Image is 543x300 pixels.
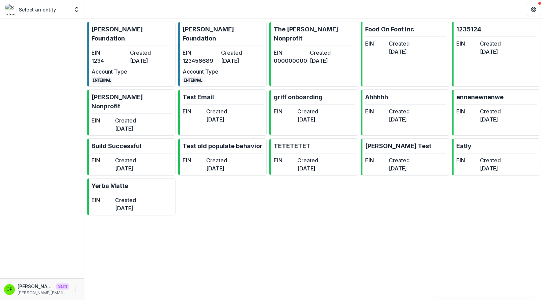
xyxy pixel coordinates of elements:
[480,115,501,124] dd: [DATE]
[19,6,56,13] p: Select an entity
[527,3,540,16] button: Get Help
[183,92,214,102] p: Test Email
[389,107,410,115] dt: Created
[456,107,477,115] dt: EIN
[91,77,112,84] code: INTERNAL
[365,25,414,34] p: Food On Foot Inc
[72,3,81,16] button: Open entity switcher
[87,178,175,215] a: Yerba MatteEINCreated[DATE]
[56,283,69,290] p: Staff
[91,57,127,65] dd: 1234
[183,57,218,65] dd: 123456689
[365,39,386,48] dt: EIN
[87,22,175,87] a: [PERSON_NAME] FoundationEIN1234Created[DATE]Account TypeINTERNAL
[297,107,318,115] dt: Created
[72,285,80,294] button: More
[91,141,141,151] p: Build Successful
[297,115,318,124] dd: [DATE]
[274,141,310,151] p: TETETETET
[456,156,477,164] dt: EIN
[115,164,136,172] dd: [DATE]
[183,49,218,57] dt: EIN
[480,156,501,164] dt: Created
[365,107,386,115] dt: EIN
[361,138,449,175] a: [PERSON_NAME] TestEINCreated[DATE]
[456,92,504,102] p: ennenewnenwe
[452,138,540,175] a: EatlyEINCreated[DATE]
[274,57,307,65] dd: 000000000
[6,287,12,292] div: Griffin perry
[183,77,203,84] code: INTERNAL
[221,57,257,65] dd: [DATE]
[115,125,136,133] dd: [DATE]
[274,49,307,57] dt: EIN
[297,164,318,172] dd: [DATE]
[91,92,172,111] p: [PERSON_NAME] Nonprofit
[310,57,343,65] dd: [DATE]
[389,156,410,164] dt: Created
[178,89,267,136] a: Test EmailEINCreated[DATE]
[269,89,358,136] a: griff onboardingEINCreated[DATE]
[310,49,343,57] dt: Created
[183,67,218,76] dt: Account Type
[91,196,112,204] dt: EIN
[365,141,431,151] p: [PERSON_NAME] Test
[480,164,501,172] dd: [DATE]
[480,48,501,56] dd: [DATE]
[361,89,449,136] a: AhhhhhEINCreated[DATE]
[91,116,112,125] dt: EIN
[456,39,477,48] dt: EIN
[91,25,172,43] p: [PERSON_NAME] Foundation
[206,115,227,124] dd: [DATE]
[183,25,264,43] p: [PERSON_NAME] Foundation
[269,138,358,175] a: TETETETETEINCreated[DATE]
[183,156,203,164] dt: EIN
[115,204,136,212] dd: [DATE]
[456,25,481,34] p: 1235124
[274,156,295,164] dt: EIN
[178,22,267,87] a: [PERSON_NAME] FoundationEIN123456689Created[DATE]Account TypeINTERNAL
[91,67,127,76] dt: Account Type
[115,196,136,204] dt: Created
[115,116,136,125] dt: Created
[183,141,263,151] p: Test old populate behavior
[18,290,69,296] p: [PERSON_NAME][EMAIL_ADDRESS][DOMAIN_NAME]
[389,48,410,56] dd: [DATE]
[91,156,112,164] dt: EIN
[206,156,227,164] dt: Created
[91,49,127,57] dt: EIN
[91,181,128,190] p: Yerba Matte
[274,25,355,43] p: The [PERSON_NAME] Nonprofit
[206,164,227,172] dd: [DATE]
[452,89,540,136] a: ennenewnenweEINCreated[DATE]
[115,156,136,164] dt: Created
[87,138,175,175] a: Build SuccessfulEINCreated[DATE]
[274,107,295,115] dt: EIN
[178,138,267,175] a: Test old populate behaviorEINCreated[DATE]
[221,49,257,57] dt: Created
[389,164,410,172] dd: [DATE]
[480,107,501,115] dt: Created
[297,156,318,164] dt: Created
[130,49,166,57] dt: Created
[365,92,388,102] p: Ahhhhh
[87,89,175,136] a: [PERSON_NAME] NonprofitEINCreated[DATE]
[452,22,540,87] a: 1235124EINCreated[DATE]
[365,156,386,164] dt: EIN
[274,92,323,102] p: griff onboarding
[389,39,410,48] dt: Created
[183,107,203,115] dt: EIN
[206,107,227,115] dt: Created
[456,141,471,151] p: Eatly
[480,39,501,48] dt: Created
[5,4,16,15] img: Select an entity
[361,22,449,87] a: Food On Foot IncEINCreated[DATE]
[130,57,166,65] dd: [DATE]
[18,283,53,290] p: [PERSON_NAME]
[269,22,358,87] a: The [PERSON_NAME] NonprofitEIN000000000Created[DATE]
[389,115,410,124] dd: [DATE]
